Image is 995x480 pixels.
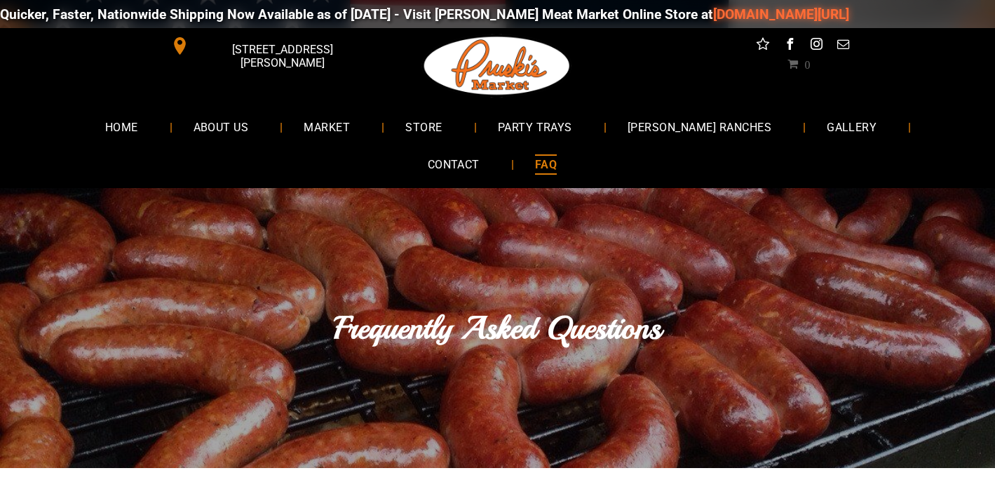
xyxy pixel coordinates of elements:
a: HOME [84,108,159,145]
a: PARTY TRAYS [477,108,593,145]
a: email [834,35,852,57]
a: facebook [780,35,799,57]
font: Frequently Asked Questions [334,308,661,348]
a: [PERSON_NAME] RANCHES [607,108,792,145]
span: 0 [804,58,810,69]
a: instagram [807,35,825,57]
a: FAQ [514,146,578,183]
a: GALLERY [806,108,898,145]
img: Pruski-s+Market+HQ+Logo2-1920w.png [421,28,573,104]
a: STORE [384,108,463,145]
span: [STREET_ADDRESS][PERSON_NAME] [191,36,372,76]
a: Social network [754,35,772,57]
a: CONTACT [407,146,501,183]
a: ABOUT US [172,108,270,145]
a: MARKET [283,108,371,145]
a: [STREET_ADDRESS][PERSON_NAME] [161,35,376,57]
